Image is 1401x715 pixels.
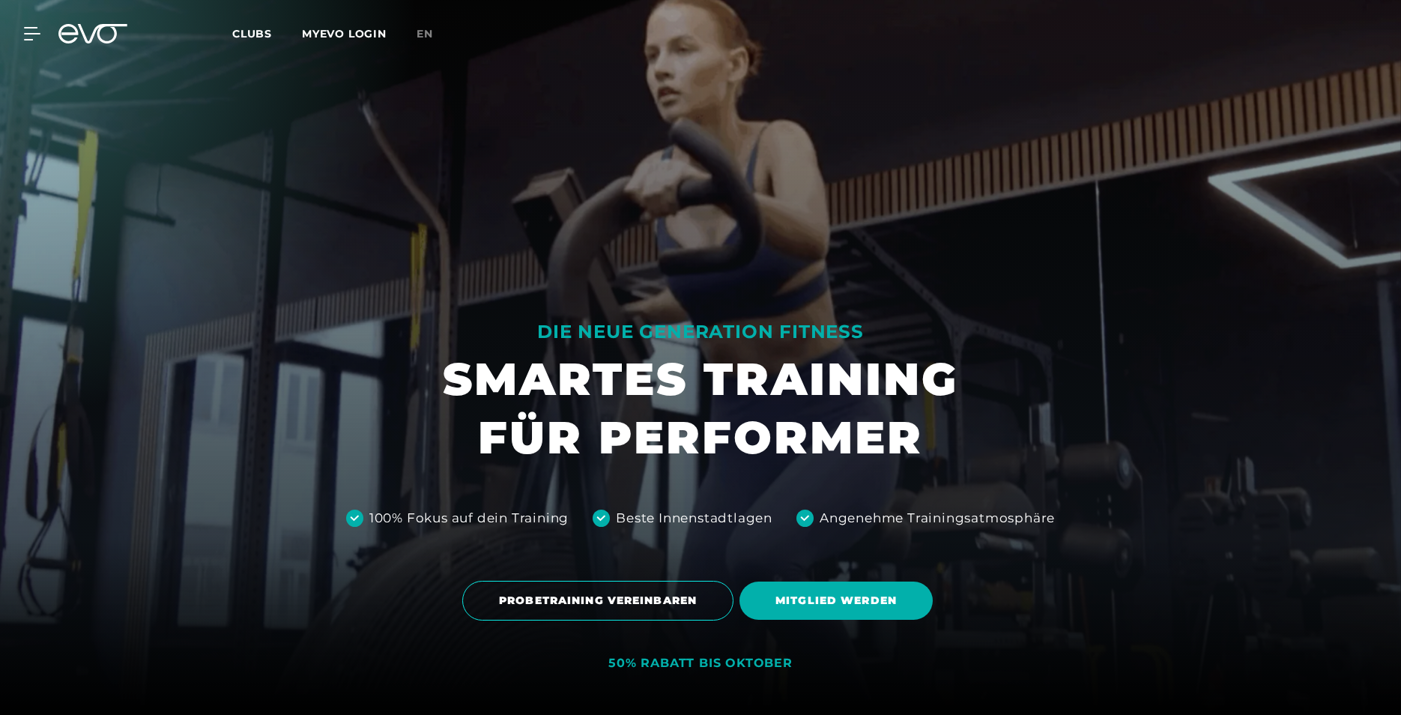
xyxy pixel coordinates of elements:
div: DIE NEUE GENERATION FITNESS [443,320,958,344]
div: 50% RABATT BIS OKTOBER [608,656,793,672]
span: Clubs [232,27,272,40]
span: PROBETRAINING VEREINBAREN [499,593,697,609]
div: Angenehme Trainingsatmosphäre [820,509,1055,528]
a: en [417,25,451,43]
div: Beste Innenstadtlagen [616,509,772,528]
h1: SMARTES TRAINING FÜR PERFORMER [443,350,958,467]
a: Clubs [232,26,302,40]
span: en [417,27,433,40]
span: MITGLIED WERDEN [775,593,897,609]
a: PROBETRAINING VEREINBAREN [462,570,739,632]
a: MYEVO LOGIN [302,27,387,40]
div: 100% Fokus auf dein Training [369,509,569,528]
a: MITGLIED WERDEN [739,570,939,631]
